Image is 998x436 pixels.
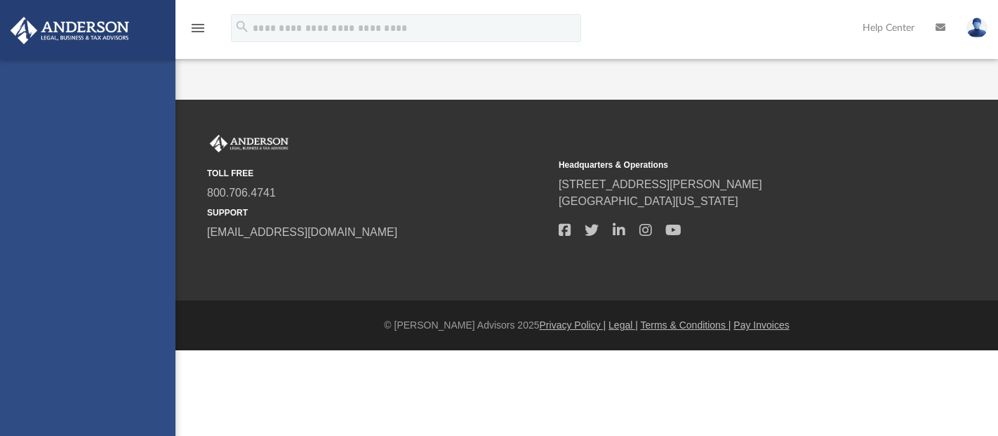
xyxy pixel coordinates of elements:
[733,319,789,331] a: Pay Invoices
[559,195,738,207] a: [GEOGRAPHIC_DATA][US_STATE]
[207,206,549,219] small: SUPPORT
[608,319,638,331] a: Legal |
[207,226,397,238] a: [EMAIL_ADDRESS][DOMAIN_NAME]
[559,159,900,171] small: Headquarters & Operations
[641,319,731,331] a: Terms & Conditions |
[189,20,206,37] i: menu
[175,318,998,333] div: © [PERSON_NAME] Advisors 2025
[6,17,133,44] img: Anderson Advisors Platinum Portal
[207,167,549,180] small: TOLL FREE
[966,18,987,38] img: User Pic
[189,27,206,37] a: menu
[559,178,762,190] a: [STREET_ADDRESS][PERSON_NAME]
[207,187,276,199] a: 800.706.4741
[540,319,606,331] a: Privacy Policy |
[234,19,250,34] i: search
[207,135,291,153] img: Anderson Advisors Platinum Portal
